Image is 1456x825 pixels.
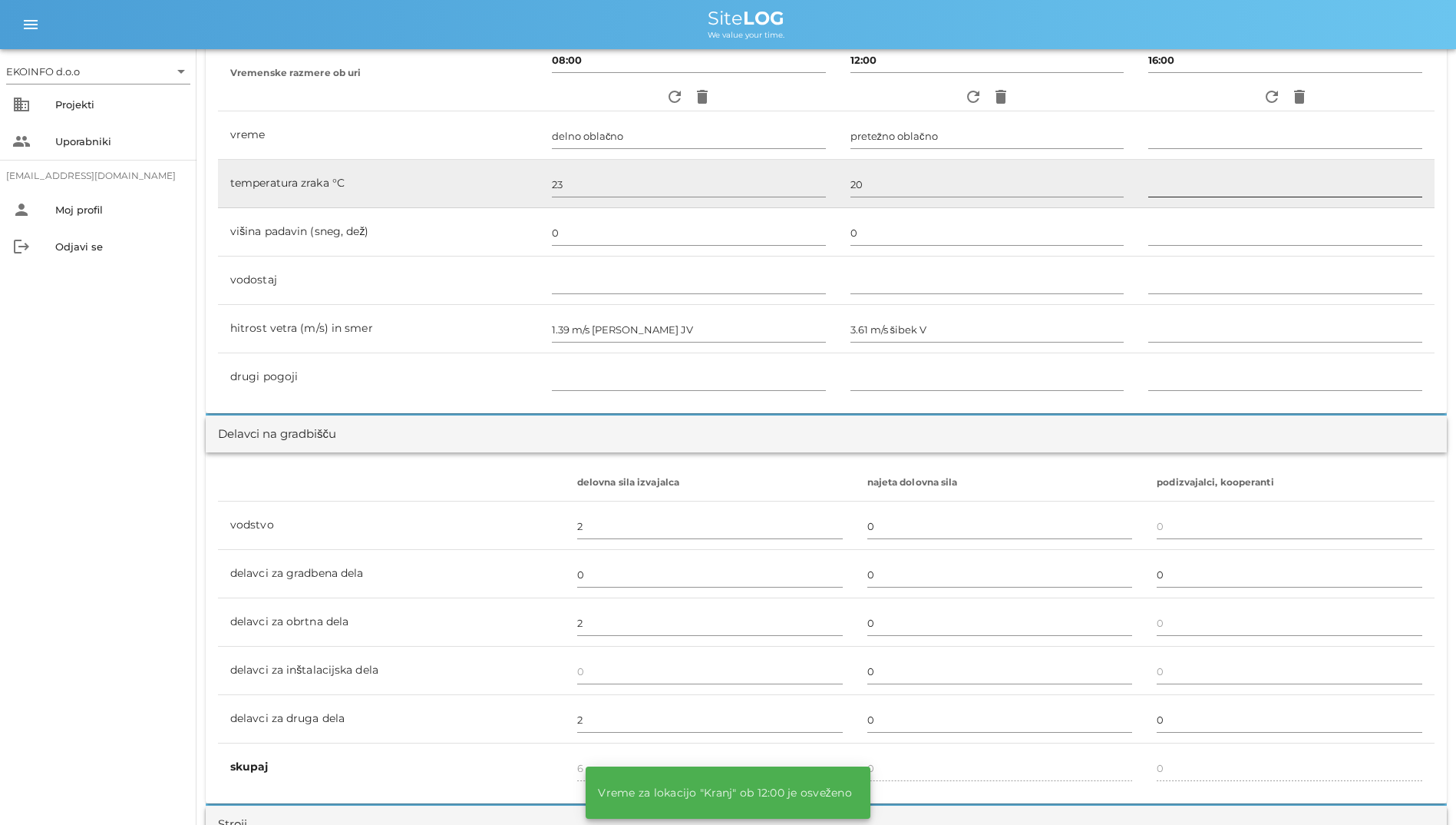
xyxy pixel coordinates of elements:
td: delavci za inštalacijska dela [218,647,565,695]
input: 0 [577,659,843,684]
input: 0 [867,514,1133,538]
td: delavci za obrtna dela [218,598,565,647]
input: 0 [867,611,1133,635]
th: Vremenske razmere ob uri [218,35,540,111]
i: menu [21,15,40,34]
td: višina padavin (sneg, dež) [218,208,540,257]
td: drugi pogoji [218,353,540,401]
label: Ura [552,38,569,50]
div: Odjavi se [55,240,184,253]
td: vodstvo [218,502,565,550]
th: delovna sila izvajalca [565,465,855,502]
td: vreme [218,111,540,160]
i: refresh [964,88,982,106]
div: Uporabniki [55,135,184,147]
td: hitrost vetra (m/s) in smer [218,305,540,353]
input: 0 [1157,611,1422,635]
i: delete [693,88,711,106]
div: Pripomoček za klepet [1379,751,1456,825]
input: 0 [577,562,843,587]
i: person [12,200,31,219]
i: delete [992,88,1010,106]
i: refresh [665,88,684,106]
input: 0 [867,659,1133,684]
input: 0 [1157,514,1422,538]
div: Delavci na gradbišču [218,426,336,443]
input: 0 [577,707,843,732]
i: refresh [1263,88,1281,106]
td: delavci za gradbena dela [218,550,565,598]
i: people [12,132,31,151]
input: 0 [1157,707,1422,732]
input: 0 [867,707,1133,732]
div: EKOINFO d.o.o [6,59,190,84]
td: vodostaj [218,257,540,305]
b: skupaj [230,760,269,774]
i: logout [12,237,31,256]
td: temperatura zraka °C [218,160,540,208]
th: najeta dolovna sila [855,465,1145,502]
th: podizvajalci, kooperanti [1144,465,1435,502]
label: Ura [850,38,867,50]
i: business [12,95,31,114]
div: Projekti [55,98,184,111]
input: 0 [1157,562,1422,587]
div: EKOINFO d.o.o [6,65,80,78]
input: 0 [1157,659,1422,684]
span: Site [708,7,784,29]
span: We value your time. [708,30,784,40]
input: 0 [867,562,1133,587]
iframe: Chat Widget [1379,751,1456,825]
div: Vreme za lokacijo "Kranj" ob 12:00 je osveženo [586,774,864,811]
b: LOG [743,7,784,29]
td: delavci za druga dela [218,695,565,744]
i: arrow_drop_down [172,62,190,81]
i: delete [1290,88,1309,106]
div: Moj profil [55,204,184,216]
label: Ura [1148,38,1165,50]
input: 0 [577,611,843,635]
input: 0 [577,514,843,538]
